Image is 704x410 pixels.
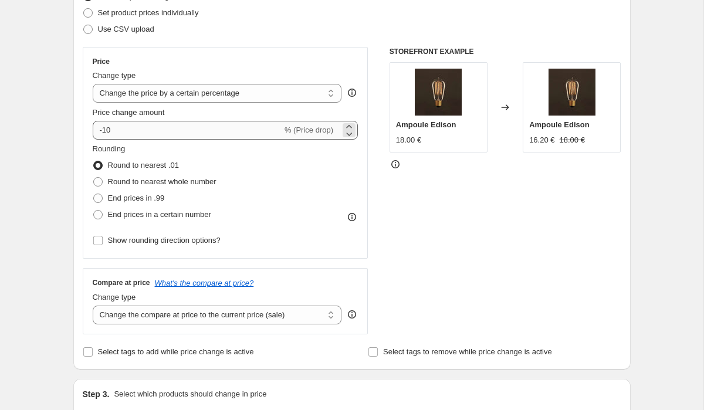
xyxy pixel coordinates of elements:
[346,309,358,320] div: help
[390,47,621,56] h6: STOREFRONT EXAMPLE
[98,347,254,356] span: Select tags to add while price change is active
[285,126,333,134] span: % (Price drop)
[93,57,110,66] h3: Price
[93,108,165,117] span: Price change amount
[529,120,590,129] span: Ampoule Edison
[383,347,552,356] span: Select tags to remove while price change is active
[93,121,282,140] input: -15
[83,388,110,400] h2: Step 3.
[560,134,585,146] strike: 18.00 €
[415,69,462,116] img: ampoule-edison-491270_80x.jpg
[93,144,126,153] span: Rounding
[93,278,150,287] h3: Compare at price
[93,71,136,80] span: Change type
[98,8,199,17] span: Set product prices individually
[396,134,421,146] div: 18.00 €
[93,293,136,301] span: Change type
[108,194,165,202] span: End prices in .99
[549,69,595,116] img: ampoule-edison-491270_80x.jpg
[98,25,154,33] span: Use CSV upload
[108,161,179,170] span: Round to nearest .01
[346,87,358,99] div: help
[114,388,266,400] p: Select which products should change in price
[108,210,211,219] span: End prices in a certain number
[108,177,216,186] span: Round to nearest whole number
[396,120,456,129] span: Ampoule Edison
[155,279,254,287] button: What's the compare at price?
[529,134,554,146] div: 16.20 €
[108,236,221,245] span: Show rounding direction options?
